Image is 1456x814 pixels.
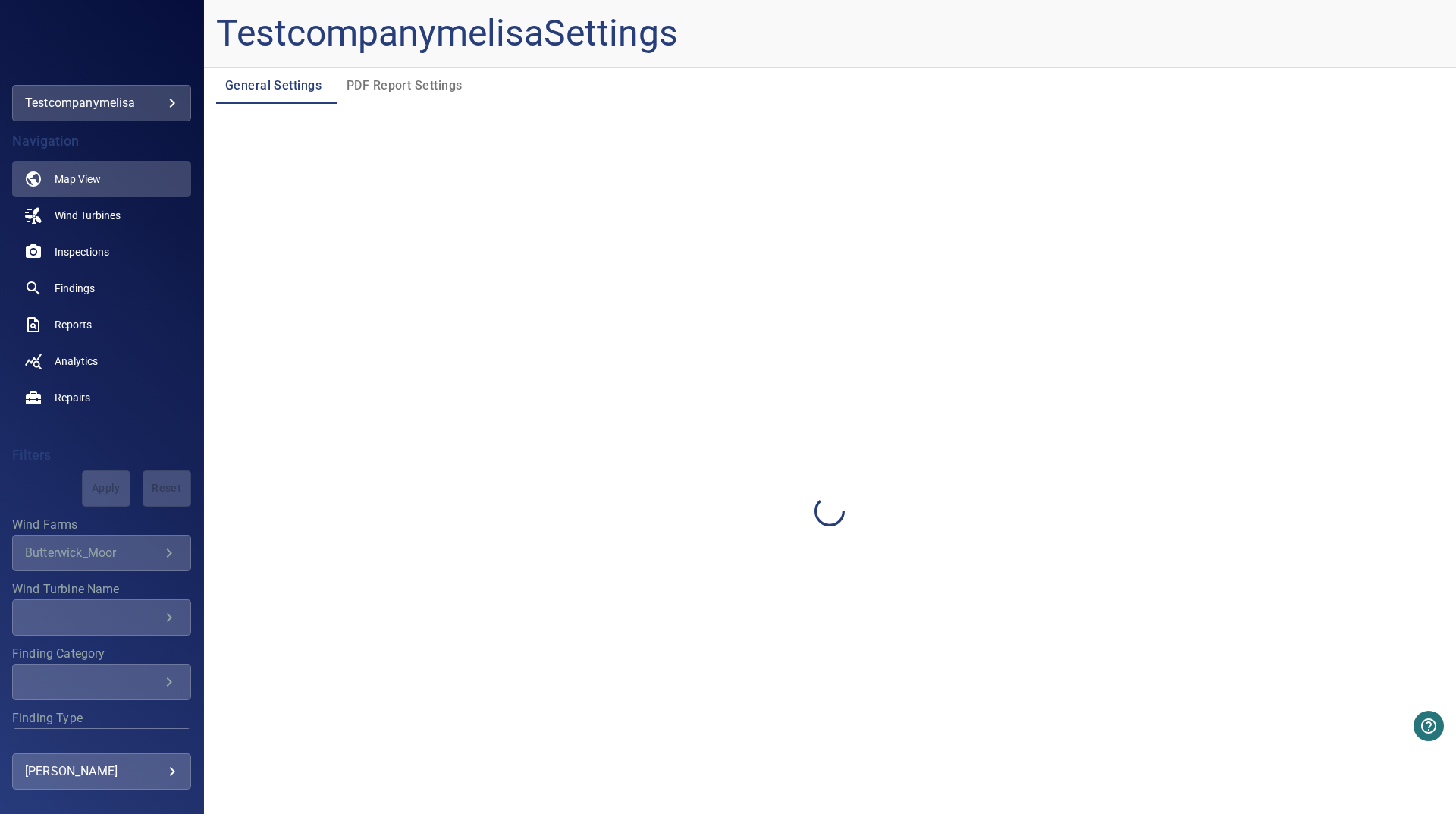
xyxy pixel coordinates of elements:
[12,712,191,724] label: Finding Type
[12,343,191,379] a: analytics noActive
[25,545,160,560] div: Butterwick_Moor
[55,390,90,405] span: Repairs
[12,306,191,343] a: reports noActive
[12,85,191,121] div: testcompanymelisa
[25,91,178,115] div: testcompanymelisa
[12,134,191,149] h4: Navigation
[216,12,678,55] h3: testcompanymelisa Settings
[12,664,191,700] div: Finding Category
[25,759,178,784] div: [PERSON_NAME]
[55,208,121,223] span: Wind Turbines
[12,648,191,660] label: Finding Category
[12,197,191,234] a: windturbines noActive
[55,171,101,187] span: Map View
[12,161,191,197] a: map active
[12,234,191,270] a: inspections noActive
[55,281,95,296] span: Findings
[55,244,109,259] span: Inspections
[12,519,191,531] label: Wind Farms
[347,75,463,96] span: PDF Report Settings
[12,599,191,636] div: Wind Turbine Name
[55,317,92,332] span: Reports
[12,728,191,765] div: Finding Type
[12,448,191,463] h4: Filters
[55,354,98,369] span: Analytics
[12,379,191,416] a: repairs noActive
[12,270,191,306] a: findings noActive
[225,75,328,96] span: General Settings
[12,535,191,571] div: Wind Farms
[12,583,191,596] label: Wind Turbine Name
